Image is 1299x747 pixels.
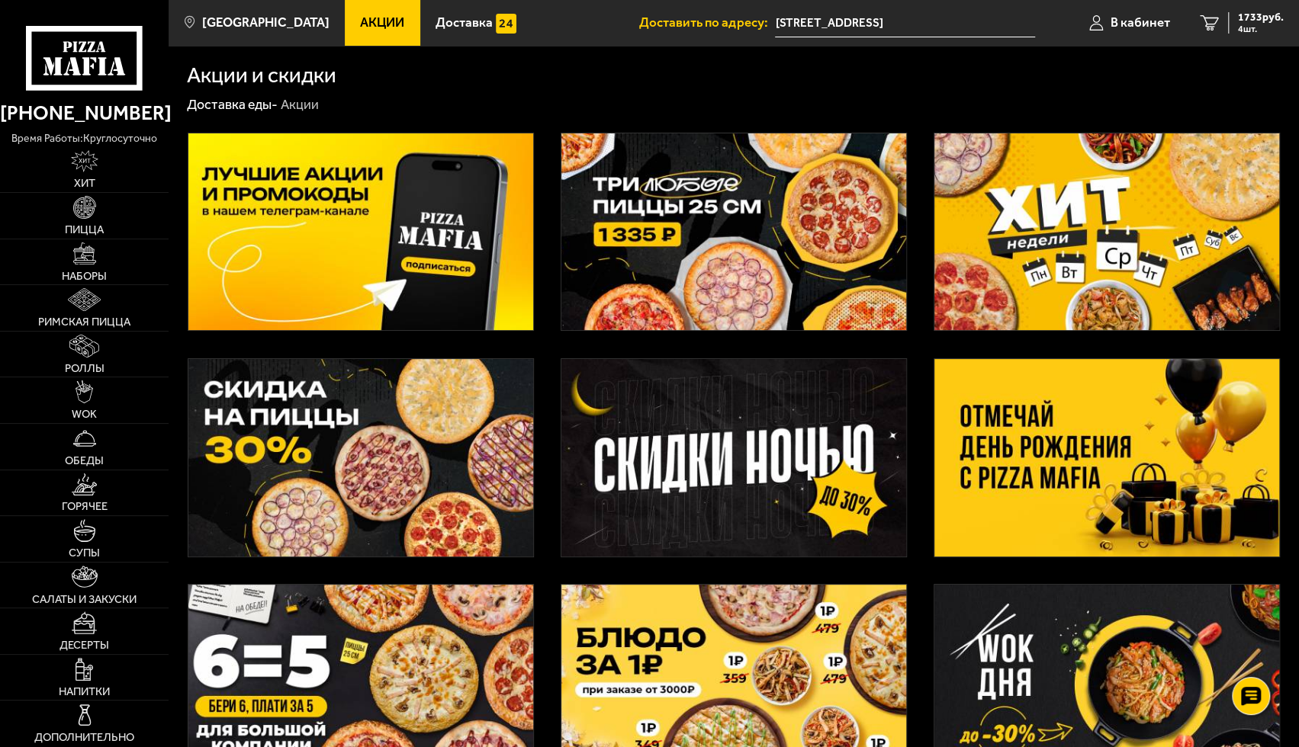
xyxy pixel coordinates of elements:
[436,16,493,29] span: Доставка
[65,363,104,374] span: Роллы
[496,14,516,34] img: 15daf4d41897b9f0e9f617042186c801.svg
[360,16,404,29] span: Акции
[72,409,97,420] span: WOK
[187,96,278,113] a: Доставка еды-
[65,224,104,236] span: Пицца
[775,9,1035,37] input: Ваш адрес доставки
[74,178,95,189] span: Хит
[1238,12,1284,23] span: 1733 руб.
[62,501,108,512] span: Горячее
[639,16,775,29] span: Доставить по адресу:
[34,732,134,743] span: Дополнительно
[775,9,1035,37] span: Санкт-Петербург, проспект Просвещения 87к1
[65,455,104,466] span: Обеды
[32,594,137,605] span: Салаты и закуски
[59,640,109,651] span: Десерты
[281,96,319,114] div: Акции
[187,64,336,85] h1: Акции и скидки
[202,16,330,29] span: [GEOGRAPHIC_DATA]
[62,271,107,282] span: Наборы
[38,316,130,328] span: Римская пицца
[1238,24,1284,34] span: 4 шт.
[69,547,100,559] span: Супы
[1111,16,1170,29] span: В кабинет
[59,686,110,697] span: Напитки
